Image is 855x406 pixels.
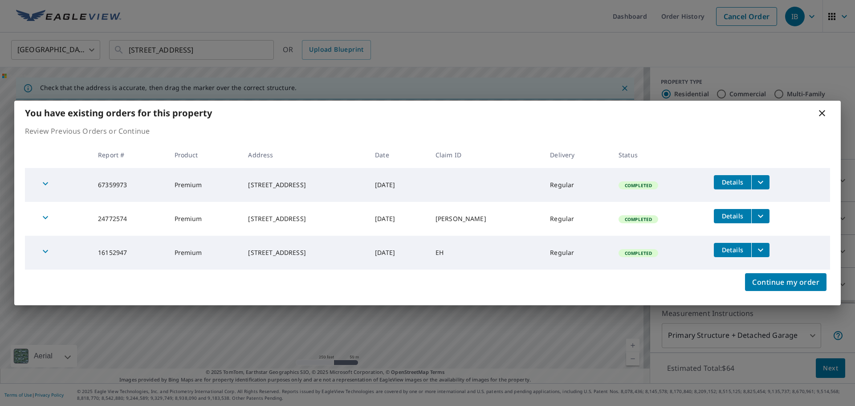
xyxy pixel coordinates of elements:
td: Regular [543,202,611,236]
span: Completed [619,216,657,222]
td: Regular [543,168,611,202]
div: [STREET_ADDRESS] [248,214,361,223]
th: Product [167,142,241,168]
button: detailsBtn-67359973 [714,175,751,189]
b: You have existing orders for this property [25,107,212,119]
th: Claim ID [428,142,543,168]
td: 67359973 [91,168,167,202]
div: [STREET_ADDRESS] [248,180,361,189]
button: Continue my order [745,273,826,291]
span: Details [719,178,746,186]
td: Regular [543,236,611,270]
button: filesDropdownBtn-67359973 [751,175,769,189]
td: EH [428,236,543,270]
td: Premium [167,202,241,236]
th: Address [241,142,368,168]
span: Completed [619,182,657,189]
td: [DATE] [368,202,428,236]
td: Premium [167,168,241,202]
button: filesDropdownBtn-16152947 [751,243,769,257]
td: [DATE] [368,236,428,270]
span: Details [719,212,746,220]
button: detailsBtn-24772574 [714,209,751,223]
th: Delivery [543,142,611,168]
p: Review Previous Orders or Continue [25,126,830,136]
td: 16152947 [91,236,167,270]
button: detailsBtn-16152947 [714,243,751,257]
span: Continue my order [752,276,819,288]
td: [DATE] [368,168,428,202]
td: Premium [167,236,241,270]
div: [STREET_ADDRESS] [248,248,361,257]
span: Details [719,246,746,254]
button: filesDropdownBtn-24772574 [751,209,769,223]
th: Date [368,142,428,168]
td: [PERSON_NAME] [428,202,543,236]
th: Report # [91,142,167,168]
th: Status [611,142,707,168]
td: 24772574 [91,202,167,236]
span: Completed [619,250,657,256]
